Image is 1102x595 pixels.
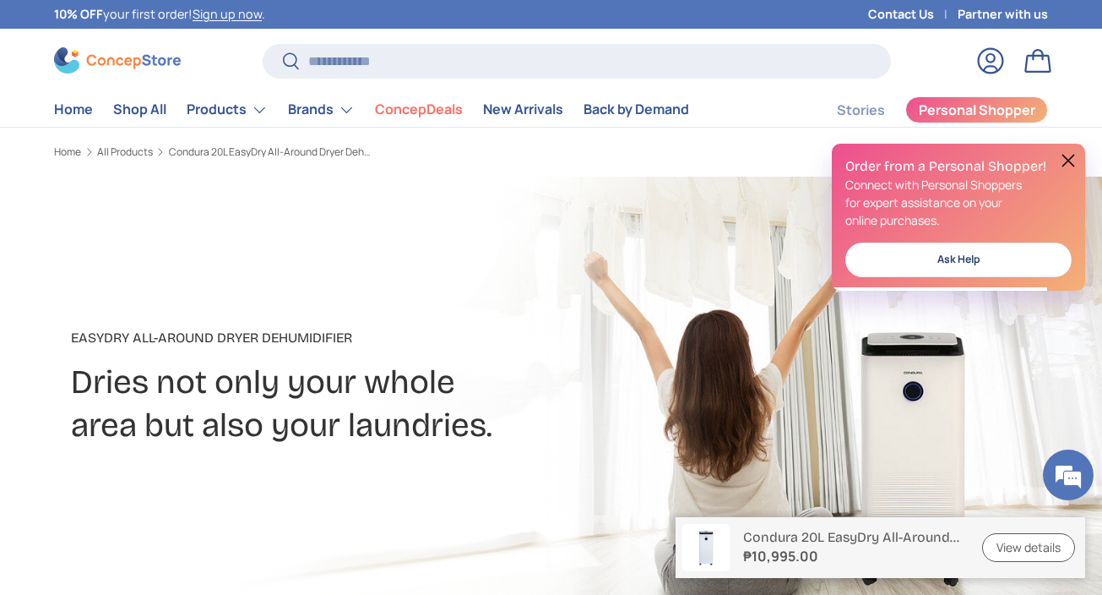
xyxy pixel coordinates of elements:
[71,328,719,348] p: EasyDry All-Around Dryer Dehumidifier
[278,93,365,127] summary: Brands
[743,546,962,566] strong: ₱10,995.00
[54,47,181,74] img: ConcepStore
[905,96,1048,123] a: Personal Shopper
[845,157,1072,176] h2: Order from a Personal Shopper!
[54,145,581,160] nav: Breadcrumbs
[796,93,1048,127] nav: Secondary
[88,95,284,117] div: Chat with us now
[98,185,233,356] span: We're online!
[97,147,153,157] a: All Products
[958,5,1048,24] a: Partner with us
[54,5,265,24] p: your first order! .
[277,8,318,49] div: Minimize live chat window
[54,147,81,157] a: Home
[919,103,1035,117] span: Personal Shopper
[54,93,93,126] a: Home
[837,94,885,127] a: Stories
[845,176,1072,229] p: Connect with Personal Shoppers for expert assistance on your online purchases.
[71,362,719,448] h2: Dries not only your whole area but also your laundries.
[845,243,1072,277] a: Ask Help
[193,6,262,22] a: Sign up now
[682,524,730,571] img: condura-easy-dry-dehumidifier-full-view-concepstore.ph
[375,93,463,126] a: ConcepDeals
[868,5,958,24] a: Contact Us
[8,407,322,466] textarea: Type your message and hit 'Enter'
[54,93,689,127] nav: Primary
[743,529,962,545] p: Condura 20L EasyDry All-Around Dryer Dehumidifier
[113,93,166,126] a: Shop All
[982,533,1075,563] a: View details
[483,93,563,126] a: New Arrivals
[176,93,278,127] summary: Products
[169,147,372,157] a: Condura 20L EasyDry All-Around Dryer Dehumidifier
[54,6,103,22] strong: 10% OFF
[584,93,689,126] a: Back by Demand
